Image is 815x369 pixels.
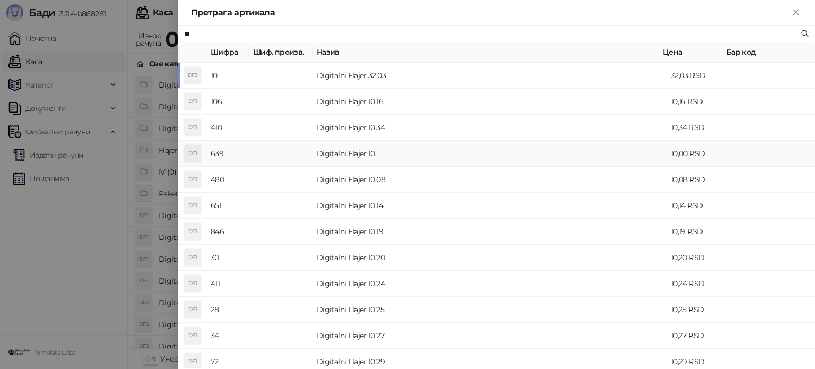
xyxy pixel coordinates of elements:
td: 10,19 RSD [666,219,730,245]
td: 10,14 RSD [666,193,730,219]
th: Бар код [722,42,807,63]
th: Назив [313,42,658,63]
div: DF1 [184,119,201,136]
td: Digitalni Flajer 10.08 [313,167,666,193]
td: Digitalni Flajer 10.24 [313,271,666,297]
div: DF1 [184,327,201,344]
div: DF1 [184,301,201,318]
th: Шиф. произв. [249,42,313,63]
div: Претрага артикала [191,6,790,19]
td: 10,20 RSD [666,245,730,271]
div: DF3 [184,67,201,84]
td: 10 [206,63,249,89]
td: 30 [206,245,249,271]
td: Digitalni Flajer 10.34 [313,115,666,141]
td: 10,25 RSD [666,297,730,323]
td: Digitalni Flajer 10.27 [313,323,666,349]
th: Цена [658,42,722,63]
td: 10,34 RSD [666,115,730,141]
td: 651 [206,193,249,219]
td: 106 [206,89,249,115]
td: 10,00 RSD [666,141,730,167]
td: 480 [206,167,249,193]
td: Digitalni Flajer 10 [313,141,666,167]
td: 846 [206,219,249,245]
button: Close [790,6,802,19]
td: 410 [206,115,249,141]
td: 10,08 RSD [666,167,730,193]
td: 639 [206,141,249,167]
div: DF1 [184,249,201,266]
td: 10,24 RSD [666,271,730,297]
td: 411 [206,271,249,297]
th: Шифра [206,42,249,63]
td: Digitalni Flajer 10.19 [313,219,666,245]
div: DF1 [184,171,201,188]
div: DF1 [184,93,201,110]
td: Digitalni Flajer 10.20 [313,245,666,271]
div: DF1 [184,197,201,214]
div: DF1 [184,223,201,240]
div: DF1 [184,145,201,162]
td: Digitalni Flajer 10.16 [313,89,666,115]
td: 34 [206,323,249,349]
td: Digitalni Flajer 10.25 [313,297,666,323]
td: Digitalni Flajer 10.14 [313,193,666,219]
td: Digitalni Flajer 32.03 [313,63,666,89]
td: 32,03 RSD [666,63,730,89]
td: 10,27 RSD [666,323,730,349]
td: 28 [206,297,249,323]
div: DF1 [184,275,201,292]
td: 10,16 RSD [666,89,730,115]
